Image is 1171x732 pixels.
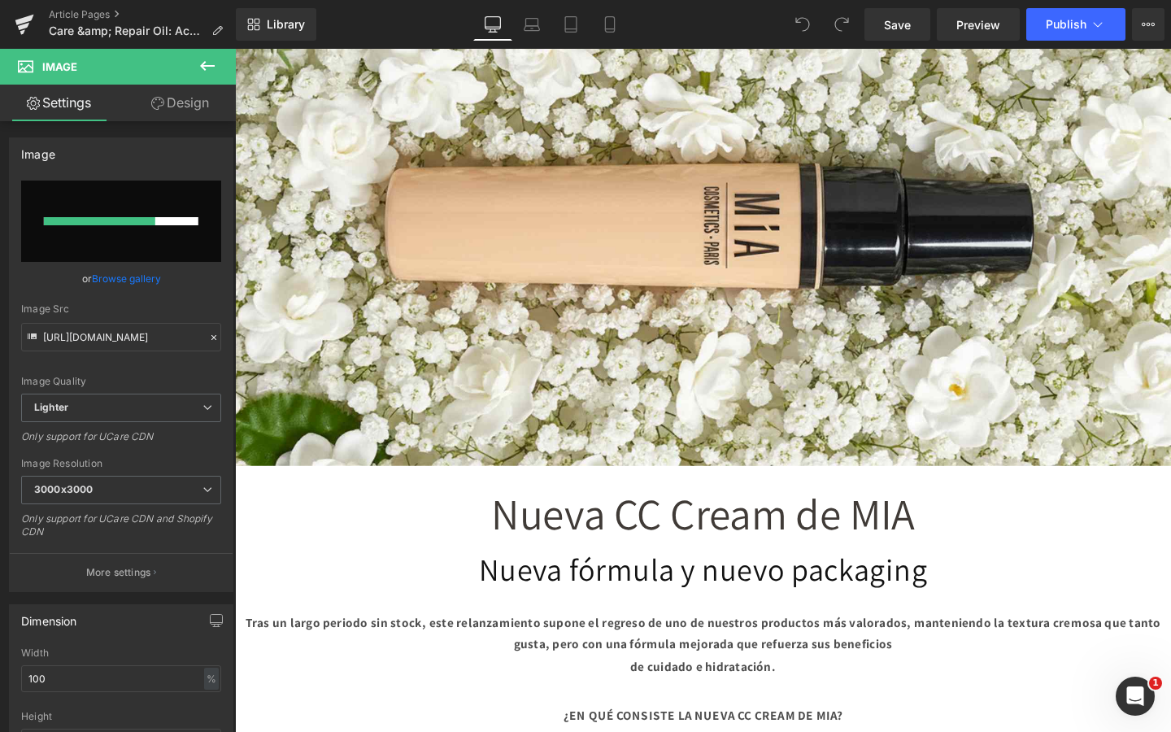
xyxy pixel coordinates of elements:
a: New Library [236,8,316,41]
a: Design [121,85,239,121]
button: Redo [825,8,858,41]
a: Article Pages [49,8,236,21]
input: Link [21,323,221,351]
iframe: Intercom live chat [1116,677,1155,716]
div: Image Resolution [21,458,221,469]
span: Nueva CC Cream de MIA [270,459,715,518]
button: Undo [786,8,819,41]
div: Image Src [21,303,221,315]
b: Lighter [34,401,68,413]
p: More settings [86,565,151,580]
div: Height [21,711,221,722]
span: Library [267,17,305,32]
b: de cuidado e hidratación. [416,641,568,658]
b: Tras un largo periodo sin stock, este relanzamiento supone el regreso de uno de nuestros producto... [11,595,973,635]
a: Laptop [512,8,551,41]
input: auto [21,665,221,692]
a: Mobile [590,8,629,41]
span: Image [42,60,77,73]
div: Only support for UCare CDN [21,430,221,454]
div: % [204,668,219,690]
div: Only support for UCare CDN and Shopify CDN [21,512,221,549]
a: Desktop [473,8,512,41]
div: Image Quality [21,376,221,387]
button: More [1132,8,1164,41]
span: Preview [956,16,1000,33]
button: Publish [1026,8,1125,41]
div: or [21,270,221,287]
strong: ¿EN QUÉ CONSISTE LA NUEVA CC CREAM DE MIA? [345,692,638,709]
span: Save [884,16,911,33]
div: Width [21,647,221,659]
button: More settings [10,553,233,591]
span: Care &amp; Repair Oil: Aceite nutritivo y reparador para uñas y cutículas [49,24,205,37]
b: 3000x3000 [34,483,93,495]
div: Dimension [21,605,77,628]
a: Browse gallery [92,264,161,293]
a: Preview [937,8,1020,41]
a: Tablet [551,8,590,41]
span: Publish [1046,18,1086,31]
span: 1 [1149,677,1162,690]
div: Image [21,138,55,161]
